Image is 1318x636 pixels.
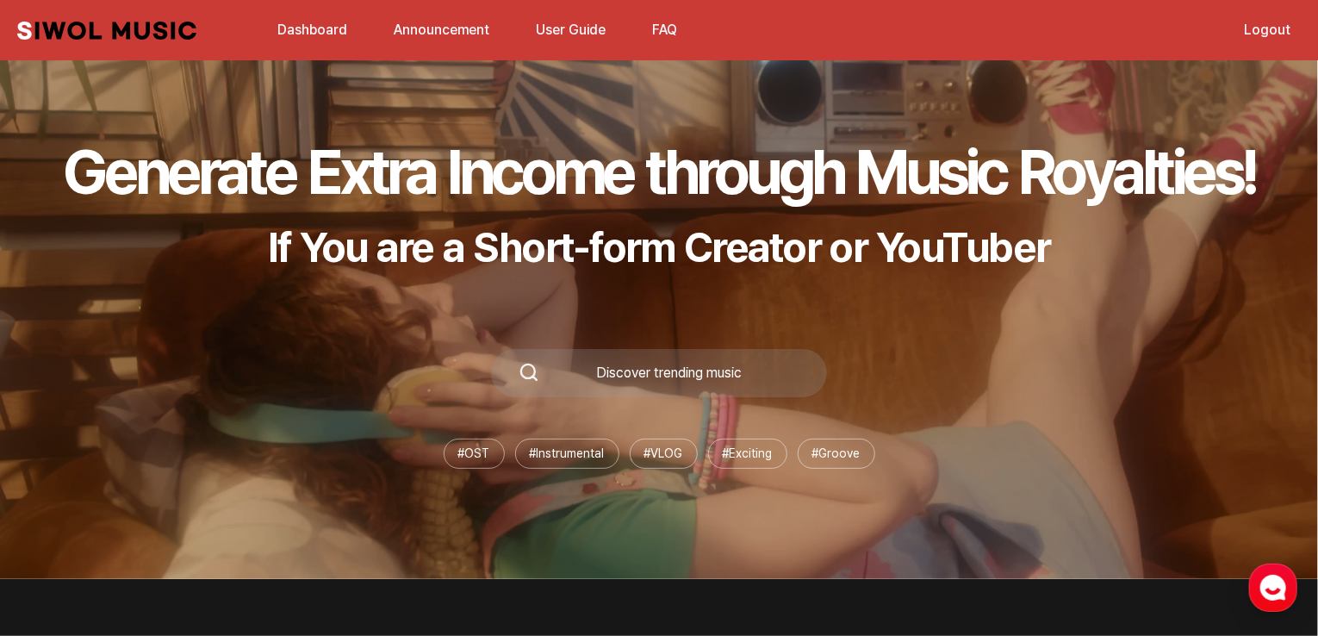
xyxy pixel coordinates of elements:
[642,9,687,51] button: FAQ
[255,519,297,533] span: Settings
[267,11,357,48] a: Dashboard
[222,493,331,536] a: Settings
[5,493,114,536] a: Home
[708,439,787,469] li: # Exciting
[525,11,616,48] a: User Guide
[63,134,1255,209] h1: Generate Extra Income through Music Royalties!
[515,439,619,469] li: # Instrumental
[444,439,505,469] li: # OST
[1234,11,1301,48] a: Logout
[63,222,1255,272] p: If You are a Short-form Creator or YouTuber
[114,493,222,536] a: Messages
[539,366,799,380] div: Discover trending music
[44,519,74,533] span: Home
[143,520,194,533] span: Messages
[798,439,875,469] li: # Groove
[630,439,698,469] li: # VLOG
[383,11,500,48] a: Announcement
